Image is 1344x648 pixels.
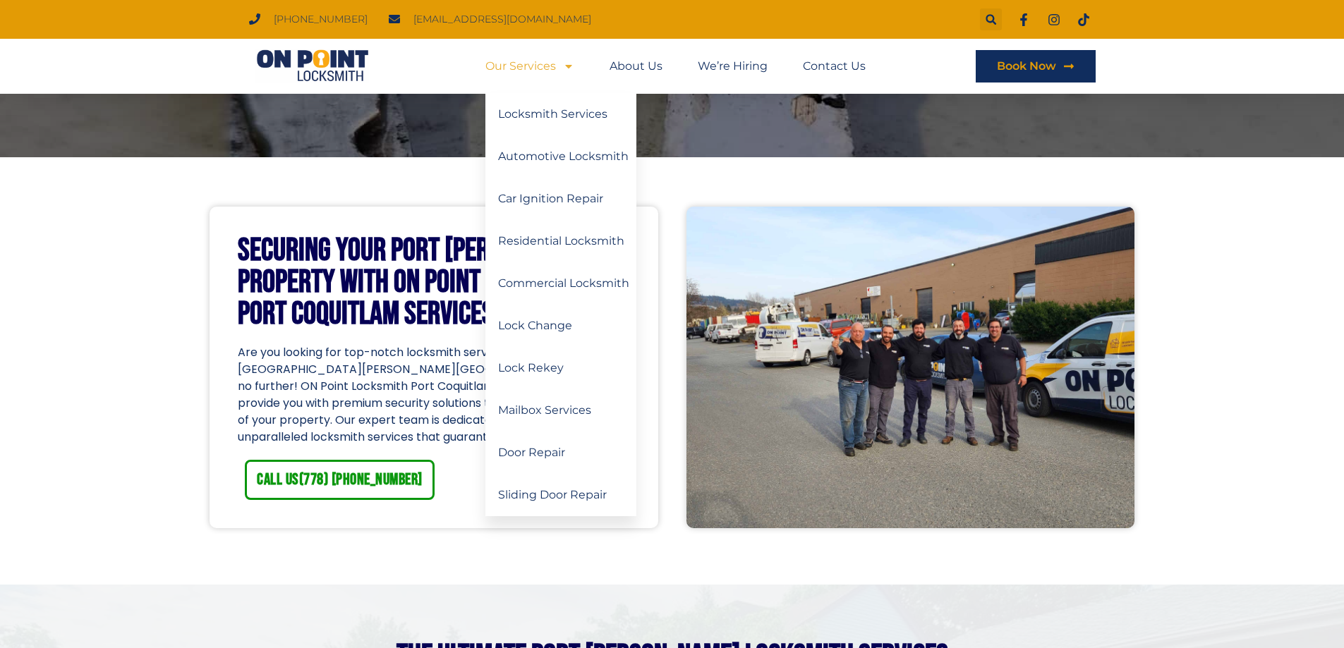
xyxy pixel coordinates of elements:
nav: Menu [485,50,866,82]
a: Book Now [976,50,1096,82]
a: Automotive Locksmith [485,135,636,178]
a: Our Services [485,50,574,82]
a: Door Repair [485,432,636,474]
h2: Securing Your Port [PERSON_NAME] Property with On Point Locksmith Port Coquitlam Services [238,235,630,330]
span: [PHONE_NUMBER] [270,10,368,29]
a: Sliding Door Repair [485,474,636,516]
a: We’re Hiring [698,50,768,82]
a: Lock Change [485,305,636,347]
a: About Us [610,50,662,82]
p: Are you looking for top-notch locksmith services in [GEOGRAPHIC_DATA][PERSON_NAME][GEOGRAPHIC_DAT... [238,344,630,446]
a: Residential Locksmith [485,220,636,262]
a: Contact Us [803,50,866,82]
ul: Our Services [485,93,636,516]
div: Search [980,8,1002,30]
span: CALL US(778) [PHONE_NUMBER] [257,472,423,488]
span: [EMAIL_ADDRESS][DOMAIN_NAME] [410,10,591,29]
a: Car Ignition Repair [485,178,636,220]
a: CALL US(778) [PHONE_NUMBER] [245,460,435,500]
span: Book Now [997,61,1056,72]
a: Commercial Locksmith [485,262,636,305]
a: Lock Rekey [485,347,636,389]
a: Locksmith Services [485,93,636,135]
a: Mailbox Services [485,389,636,432]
